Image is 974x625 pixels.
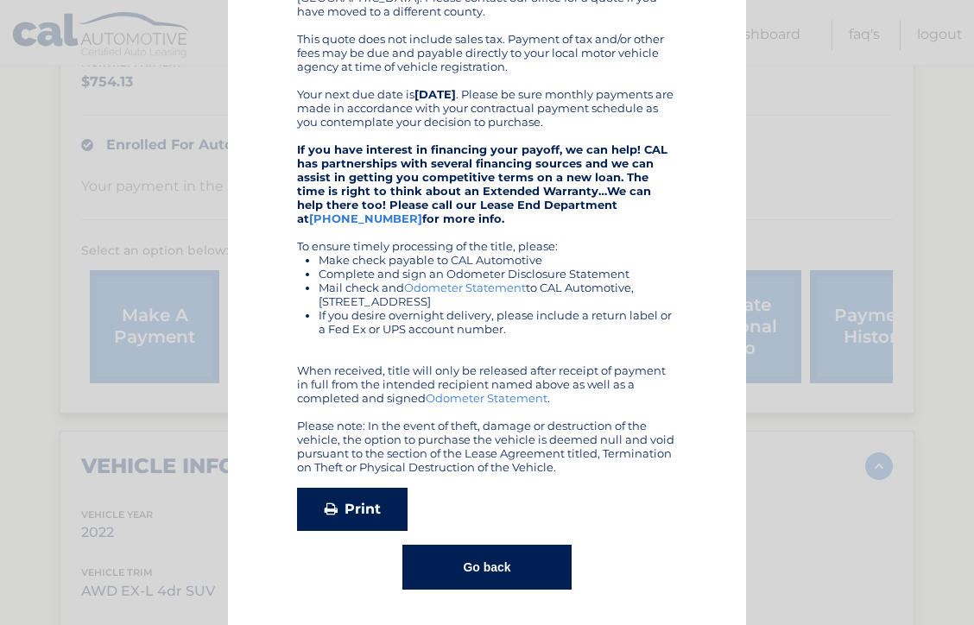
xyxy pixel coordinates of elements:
strong: If you have interest in financing your payoff, we can help! CAL has partnerships with several fin... [297,142,667,225]
li: Make check payable to CAL Automotive [319,253,677,267]
a: Print [297,488,408,531]
button: Go back [402,545,571,590]
a: Odometer Statement [426,391,547,405]
li: If you desire overnight delivery, please include a return label or a Fed Ex or UPS account number. [319,308,677,336]
b: [DATE] [414,87,456,101]
li: Mail check and to CAL Automotive, [STREET_ADDRESS] [319,281,677,308]
a: Odometer Statement [404,281,526,294]
li: Complete and sign an Odometer Disclosure Statement [319,267,677,281]
a: [PHONE_NUMBER] [309,211,422,225]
